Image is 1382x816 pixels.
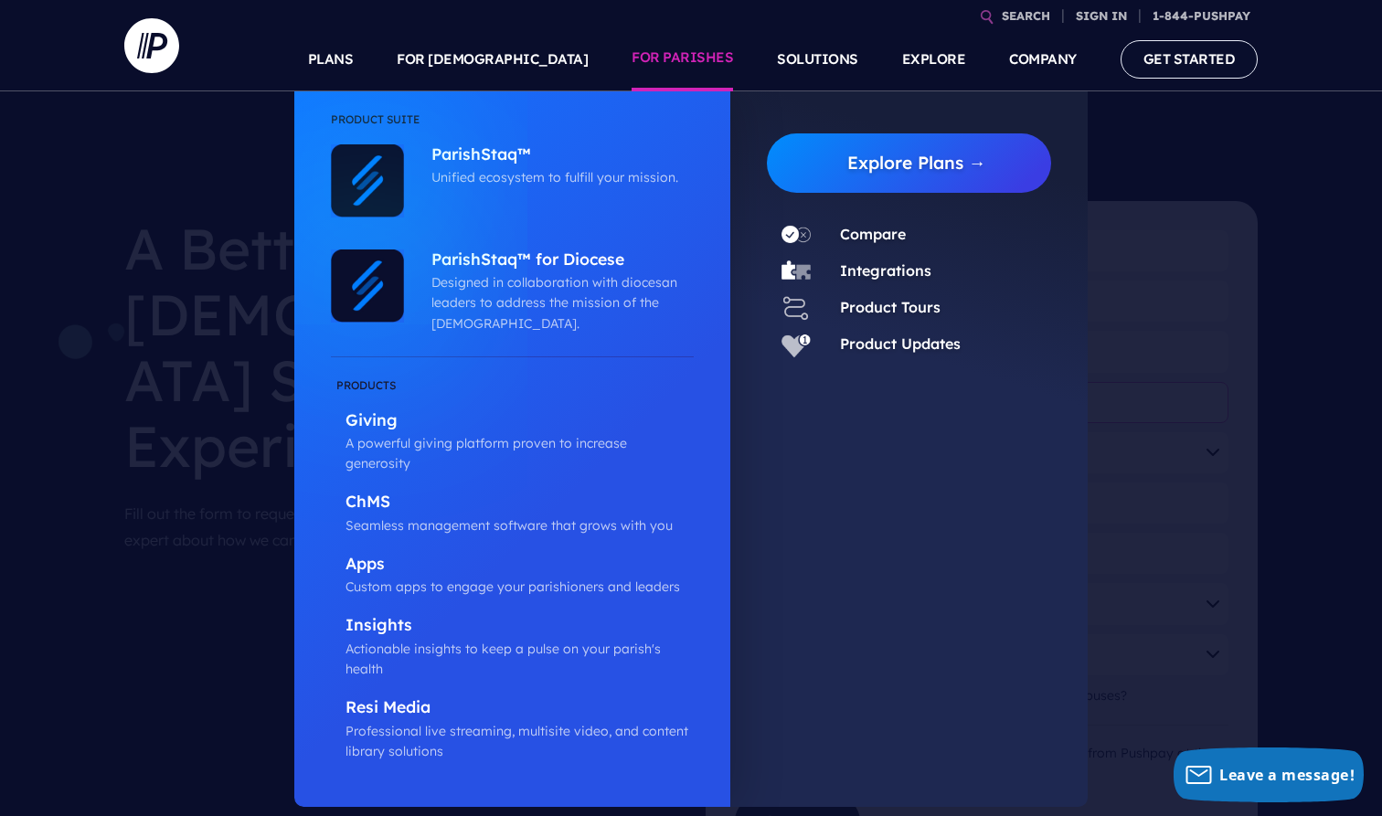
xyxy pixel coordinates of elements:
a: ParishStaq™ Unified ecosystem to fulfill your mission. [404,144,685,188]
a: Insights Actionable insights to keep a pulse on your parish's health [331,615,694,679]
img: ParishStaq™ for Diocese - Icon [331,249,404,323]
a: Product Tours - Icon [767,293,825,323]
p: Custom apps to engage your parishioners and leaders [345,577,694,597]
a: ChMS Seamless management software that grows with you [331,492,694,535]
p: Apps [345,554,694,577]
a: Product Updates [840,334,961,353]
img: ParishStaq™ - Icon [331,144,404,217]
a: Resi Media Professional live streaming, multisite video, and content library solutions [331,697,694,761]
a: ParishStaq™ for Diocese Designed in collaboration with diocesan leaders to address the mission of... [404,249,685,334]
p: Seamless management software that grows with you [345,515,694,535]
li: Product Suite [331,110,694,144]
p: Insights [345,615,694,638]
a: Compare - Icon [767,220,825,249]
p: ParishStaq™ [431,144,685,167]
a: PLANS [308,27,354,91]
p: ChMS [345,492,694,514]
p: Unified ecosystem to fulfill your mission. [431,167,685,187]
a: FOR [DEMOGRAPHIC_DATA] [397,27,588,91]
p: Actionable insights to keep a pulse on your parish's health [345,639,694,680]
img: Product Updates - Icon [781,330,811,359]
a: Product Tours [840,298,941,316]
a: GET STARTED [1121,40,1259,78]
img: Compare - Icon [781,220,811,249]
a: Apps Custom apps to engage your parishioners and leaders [331,554,694,598]
img: Product Tours - Icon [781,293,811,323]
img: Integrations - Icon [781,257,811,286]
p: Resi Media [345,697,694,720]
a: Compare [840,225,906,243]
a: FOR PARISHES [632,27,733,91]
p: A powerful giving platform proven to increase generosity [345,433,694,474]
p: Professional live streaming, multisite video, and content library solutions [345,721,694,762]
span: Leave a message! [1219,765,1355,785]
a: Product Updates - Icon [767,330,825,359]
a: Integrations - Icon [767,257,825,286]
a: SOLUTIONS [777,27,858,91]
a: Explore Plans → [781,133,1051,193]
a: Giving A powerful giving platform proven to increase generosity [331,376,694,474]
a: EXPLORE [902,27,966,91]
p: Giving [345,410,694,433]
p: Designed in collaboration with diocesan leaders to address the mission of the [DEMOGRAPHIC_DATA]. [431,272,685,334]
a: Integrations [840,261,931,280]
a: COMPANY [1009,27,1077,91]
button: Leave a message! [1174,747,1364,802]
p: ParishStaq™ for Diocese [431,249,685,272]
